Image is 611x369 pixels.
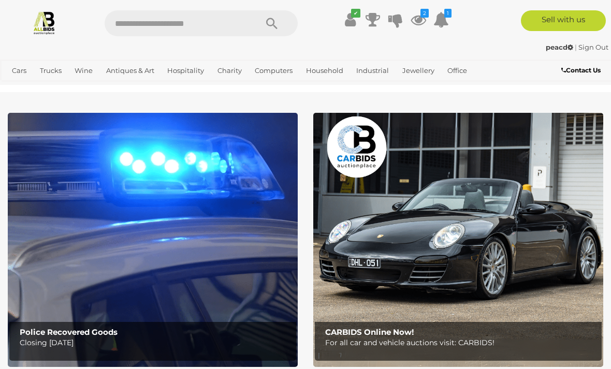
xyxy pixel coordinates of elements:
[521,10,606,31] a: Sell with us
[42,79,124,96] a: [GEOGRAPHIC_DATA]
[546,43,573,51] strong: peacd
[352,62,393,79] a: Industrial
[443,62,471,79] a: Office
[8,79,37,96] a: Sports
[20,336,292,349] p: Closing [DATE]
[302,62,347,79] a: Household
[546,43,575,51] a: peacd
[246,10,298,36] button: Search
[561,65,603,76] a: Contact Us
[444,9,452,18] i: 1
[213,62,246,79] a: Charity
[433,10,449,29] a: 1
[8,113,298,367] img: Police Recovered Goods
[325,336,597,349] p: For all car and vehicle auctions visit: CARBIDS!
[351,9,360,18] i: ✔
[420,9,429,18] i: 2
[163,62,208,79] a: Hospitality
[411,10,426,29] a: 2
[70,62,97,79] a: Wine
[325,327,414,337] b: CARBIDS Online Now!
[561,66,601,74] b: Contact Us
[398,62,439,79] a: Jewellery
[8,113,298,367] a: Police Recovered Goods Police Recovered Goods Closing [DATE]
[20,327,118,337] b: Police Recovered Goods
[313,113,603,367] a: CARBIDS Online Now! CARBIDS Online Now! For all car and vehicle auctions visit: CARBIDS!
[32,10,56,35] img: Allbids.com.au
[251,62,297,79] a: Computers
[575,43,577,51] span: |
[578,43,608,51] a: Sign Out
[102,62,158,79] a: Antiques & Art
[313,113,603,367] img: CARBIDS Online Now!
[8,62,31,79] a: Cars
[342,10,358,29] a: ✔
[36,62,66,79] a: Trucks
